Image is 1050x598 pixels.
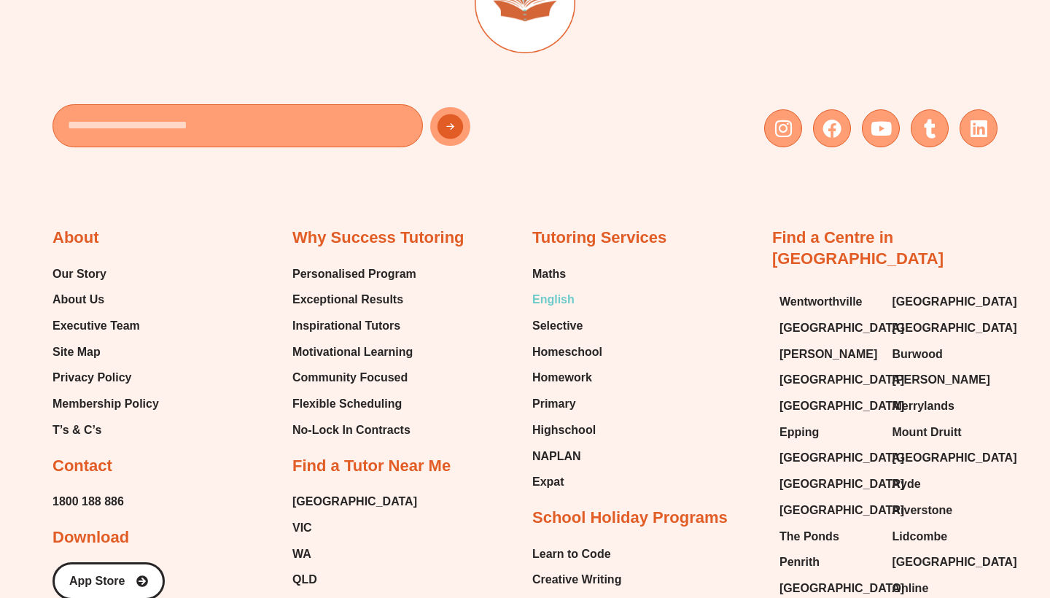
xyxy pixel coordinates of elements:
[52,341,159,363] a: Site Map
[292,419,411,441] span: No-Lock In Contracts
[292,517,312,539] span: VIC
[892,317,1017,339] span: [GEOGRAPHIC_DATA]
[779,473,904,495] span: [GEOGRAPHIC_DATA]
[892,395,991,417] a: Merrylands
[892,395,954,417] span: Merrylands
[779,291,878,313] a: Wentworthville
[292,367,416,389] a: Community Focused
[292,456,451,477] h2: Find a Tutor Near Me
[892,291,991,313] a: [GEOGRAPHIC_DATA]
[292,393,416,415] a: Flexible Scheduling
[52,289,104,311] span: About Us
[292,315,400,337] span: Inspirational Tutors
[52,491,124,513] a: 1800 188 886
[292,419,416,441] a: No-Lock In Contracts
[532,315,583,337] span: Selective
[532,393,602,415] a: Primary
[52,263,106,285] span: Our Story
[292,341,413,363] span: Motivational Learning
[52,289,159,311] a: About Us
[779,447,878,469] a: [GEOGRAPHIC_DATA]
[292,569,317,591] span: QLD
[532,341,602,363] a: Homeschool
[52,527,129,548] h2: Download
[532,263,602,285] a: Maths
[532,543,623,565] a: Learn to Code
[52,419,159,441] a: T’s & C’s
[779,369,904,391] span: [GEOGRAPHIC_DATA]
[532,446,602,467] a: NAPLAN
[532,367,602,389] a: Homework
[779,422,819,443] span: Epping
[52,104,518,155] form: New Form
[779,551,820,573] span: Penrith
[532,471,602,493] a: Expat
[292,315,416,337] a: Inspirational Tutors
[52,456,112,477] h2: Contact
[779,526,878,548] a: The Ponds
[52,341,101,363] span: Site Map
[772,228,944,268] a: Find a Centre in [GEOGRAPHIC_DATA]
[779,500,904,521] span: [GEOGRAPHIC_DATA]
[292,367,408,389] span: Community Focused
[800,433,1050,598] iframe: Chat Widget
[779,473,878,495] a: [GEOGRAPHIC_DATA]
[532,315,602,337] a: Selective
[532,228,666,249] h2: Tutoring Services
[532,393,576,415] span: Primary
[892,343,991,365] a: Burwood
[532,446,581,467] span: NAPLAN
[892,422,962,443] span: Mount Druitt
[52,315,159,337] a: Executive Team
[69,575,125,587] span: App Store
[52,263,159,285] a: Our Story
[52,315,140,337] span: Executive Team
[892,369,991,391] a: [PERSON_NAME]
[532,419,602,441] a: Highschool
[292,289,403,311] span: Exceptional Results
[292,228,464,249] h2: Why Success Tutoring
[52,393,159,415] a: Membership Policy
[292,569,417,591] a: QLD
[892,291,1017,313] span: [GEOGRAPHIC_DATA]
[532,508,728,529] h2: School Holiday Programs
[779,291,863,313] span: Wentworthville
[532,263,566,285] span: Maths
[532,569,621,591] span: Creative Writing
[292,543,311,565] span: WA
[52,367,159,389] a: Privacy Policy
[532,471,564,493] span: Expat
[892,422,991,443] a: Mount Druitt
[779,526,839,548] span: The Ponds
[292,491,417,513] a: [GEOGRAPHIC_DATA]
[779,422,878,443] a: Epping
[292,517,417,539] a: VIC
[779,317,878,339] a: [GEOGRAPHIC_DATA]
[779,343,878,365] a: [PERSON_NAME]
[779,343,877,365] span: [PERSON_NAME]
[52,228,99,249] h2: About
[292,263,416,285] a: Personalised Program
[892,343,943,365] span: Burwood
[292,393,402,415] span: Flexible Scheduling
[779,317,904,339] span: [GEOGRAPHIC_DATA]
[532,569,623,591] a: Creative Writing
[779,369,878,391] a: [GEOGRAPHIC_DATA]
[779,447,904,469] span: [GEOGRAPHIC_DATA]
[52,419,101,441] span: T’s & C’s
[292,289,416,311] a: Exceptional Results
[779,500,878,521] a: [GEOGRAPHIC_DATA]
[892,369,990,391] span: [PERSON_NAME]
[292,543,417,565] a: WA
[532,543,611,565] span: Learn to Code
[532,289,602,311] a: English
[779,551,878,573] a: Penrith
[779,395,904,417] span: [GEOGRAPHIC_DATA]
[52,367,132,389] span: Privacy Policy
